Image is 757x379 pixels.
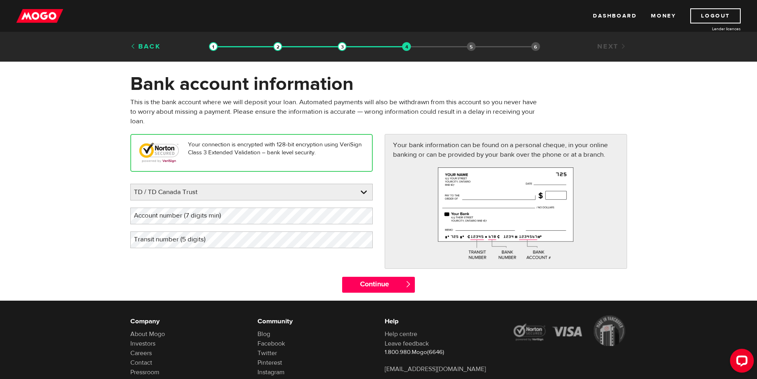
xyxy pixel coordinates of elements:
label: Account number (7 digits min) [130,208,237,224]
h1: Bank account information [130,74,627,94]
img: transparent-188c492fd9eaac0f573672f40bb141c2.gif [338,42,347,51]
a: Help centre [385,330,417,338]
a: Careers [130,349,152,357]
a: Next [597,42,627,51]
a: Pinterest [257,359,282,367]
a: Dashboard [593,8,637,23]
span:  [405,281,412,288]
a: Lender licences [681,26,741,32]
a: Leave feedback [385,340,429,348]
label: Transit number (5 digits) [130,231,222,248]
h6: Community [257,317,373,326]
img: transparent-188c492fd9eaac0f573672f40bb141c2.gif [402,42,411,51]
img: legal-icons-92a2ffecb4d32d839781d1b4e4802d7b.png [512,315,627,346]
img: transparent-188c492fd9eaac0f573672f40bb141c2.gif [273,42,282,51]
a: Money [651,8,676,23]
h6: Company [130,317,246,326]
iframe: LiveChat chat widget [724,346,757,379]
a: Logout [690,8,741,23]
input: Continue [342,277,415,293]
img: paycheck-large-7c426558fe069eeec9f9d0ad74ba3ec2.png [438,167,573,260]
a: Facebook [257,340,285,348]
h6: Help [385,317,500,326]
a: Investors [130,340,155,348]
a: Contact [130,359,152,367]
a: [EMAIL_ADDRESS][DOMAIN_NAME] [385,365,486,373]
a: Instagram [257,368,285,376]
a: Pressroom [130,368,159,376]
a: Twitter [257,349,277,357]
p: This is the bank account where we will deposit your loan. Automated payments will also be withdra... [130,97,542,126]
img: mogo_logo-11ee424be714fa7cbb0f0f49df9e16ec.png [16,8,63,23]
a: Blog [257,330,270,338]
img: transparent-188c492fd9eaac0f573672f40bb141c2.gif [209,42,218,51]
a: About Mogo [130,330,165,338]
a: Back [130,42,161,51]
p: Your connection is encrypted with 128-bit encryption using VeriSign Class 3 Extended Validation –... [139,141,364,157]
p: 1.800.980.Mogo(6646) [385,348,500,356]
p: Your bank information can be found on a personal cheque, in your online banking or can be provide... [393,140,619,159]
